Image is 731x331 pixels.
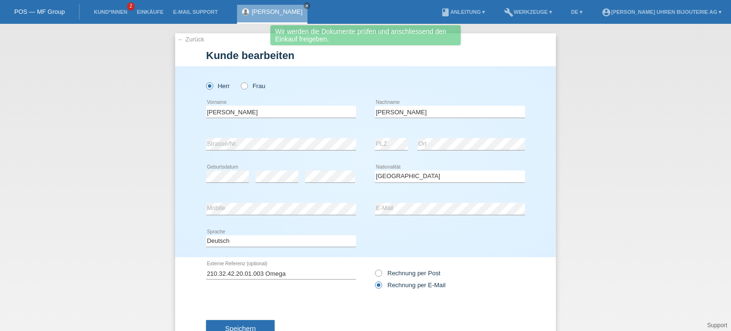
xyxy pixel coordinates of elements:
[168,9,223,15] a: E-Mail Support
[375,270,440,277] label: Rechnung per Post
[270,25,461,45] div: Wir werden die Dokumente prüfen und anschliessend den Einkauf freigeben.
[14,8,65,15] a: POS — MF Group
[441,8,450,17] i: book
[127,2,135,10] span: 2
[206,82,230,90] label: Herr
[566,9,587,15] a: DE ▾
[304,2,310,9] a: close
[89,9,132,15] a: Kund*innen
[132,9,168,15] a: Einkäufe
[707,322,727,329] a: Support
[375,281,445,289] label: Rechnung per E-Mail
[504,8,514,17] i: build
[499,9,557,15] a: buildWerkzeuge ▾
[375,270,381,281] input: Rechnung per Post
[241,82,247,89] input: Frau
[375,281,381,293] input: Rechnung per E-Mail
[252,8,303,15] a: [PERSON_NAME]
[436,9,490,15] a: bookAnleitung ▾
[206,50,525,61] h1: Kunde bearbeiten
[241,82,265,90] label: Frau
[206,82,212,89] input: Herr
[597,9,726,15] a: account_circle[PERSON_NAME] Uhren Bijouterie AG ▾
[602,8,611,17] i: account_circle
[305,3,309,8] i: close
